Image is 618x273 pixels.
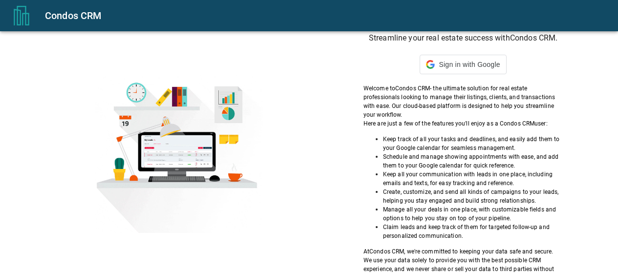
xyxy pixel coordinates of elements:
p: Schedule and manage showing appointments with ease, and add them to your Google calendar for quic... [383,152,563,170]
p: Keep all your communication with leads in one place, including emails and texts, for easy trackin... [383,170,563,188]
p: Manage all your deals in one place, with customizable fields and options to help you stay on top ... [383,205,563,223]
p: Create, customize, and send all kinds of campaigns to your leads, helping you stay engaged and bu... [383,188,563,205]
p: Claim leads and keep track of them for targeted follow-up and personalized communication. [383,223,563,240]
div: Sign in with Google [420,55,506,74]
h6: Streamline your real estate success with Condos CRM . [363,31,563,45]
p: Here are just a few of the features you'll enjoy as a Condos CRM user: [363,119,563,128]
p: Keep track of all your tasks and deadlines, and easily add them to your Google calendar for seaml... [383,135,563,152]
span: Sign in with Google [439,61,500,68]
div: Condos CRM [45,8,606,23]
p: Welcome to Condos CRM - the ultimate solution for real estate professionals looking to manage the... [363,84,563,119]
